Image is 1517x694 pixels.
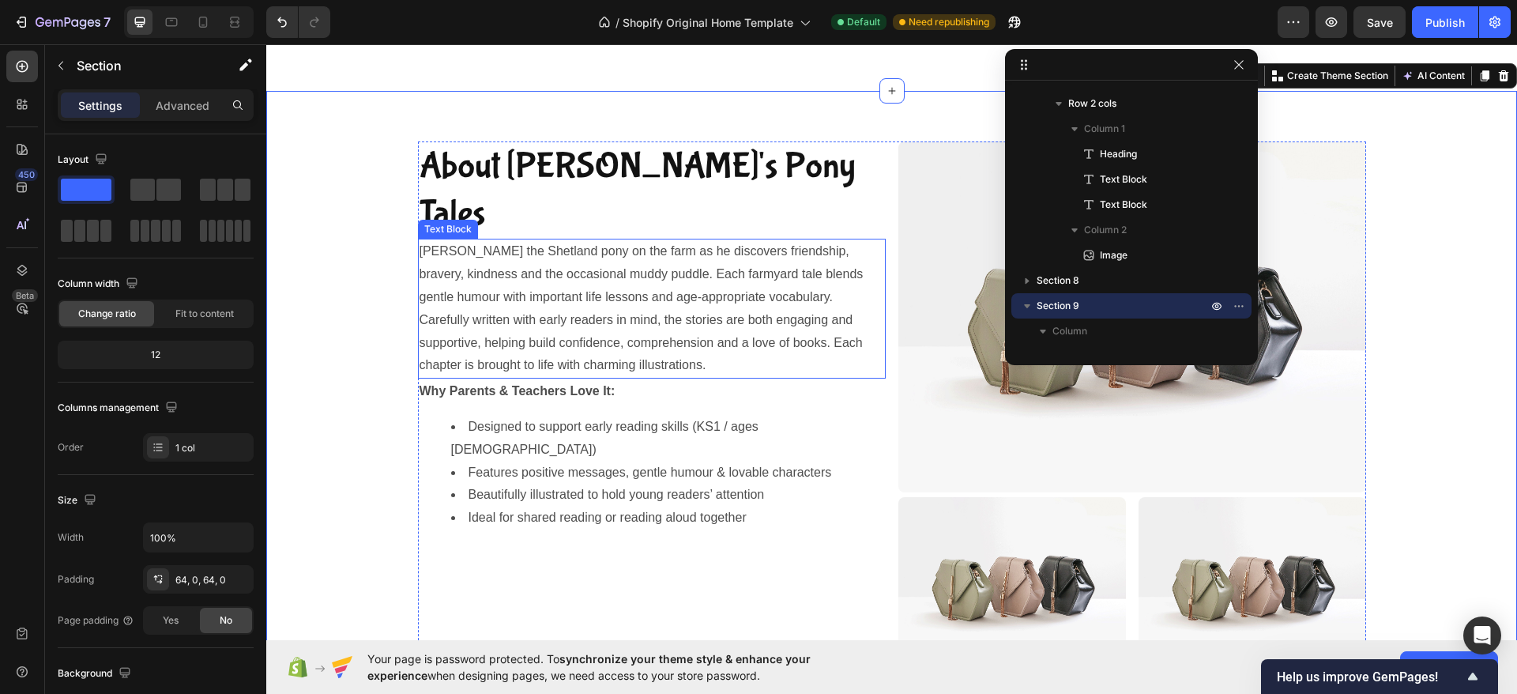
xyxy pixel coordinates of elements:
div: Publish [1425,14,1465,31]
span: Column [1052,323,1087,339]
div: Padding [58,572,94,587]
div: Section 9 [943,25,992,39]
span: Text Block [1100,197,1147,213]
div: Width [58,530,84,545]
span: Section 8 [1037,273,1079,289]
div: 64, 0, 64, 0 [175,573,250,587]
span: Section 9 [1037,298,1079,314]
span: Change ratio [78,307,136,321]
span: Text Block [1100,172,1147,187]
div: Page padding [58,613,134,628]
button: Save [1353,6,1406,38]
div: Size [58,490,100,511]
button: Show survey - Help us improve GemPages! [1277,667,1482,686]
div: Background [58,663,134,685]
span: Column 2 [1084,222,1127,238]
button: AI Content [1132,22,1202,41]
div: 450 [15,168,38,181]
p: Advanced [156,97,209,114]
p: Create Theme Section [1021,25,1122,39]
span: Row 2 cols [1068,96,1116,111]
div: Beta [12,289,38,302]
span: / [615,14,619,31]
span: Heading [1100,146,1137,162]
div: 1 col [175,441,250,455]
span: No [220,613,232,628]
img: image_demo.jpg [872,453,1100,624]
span: Need republishing [909,15,989,29]
img: image_demo.jpg [632,453,860,624]
span: synchronize your theme style & enhance your experience [367,652,811,682]
span: Shopify Original Home Template [623,14,793,31]
button: 7 [6,6,118,38]
div: Order [58,440,84,454]
span: Column 1 [1084,121,1125,137]
p: 7 [104,13,111,32]
button: Publish [1412,6,1478,38]
div: Column width [58,273,141,295]
div: 12 [61,344,250,366]
input: Auto [144,523,253,552]
span: Image [1100,247,1127,263]
span: Your page is password protected. To when designing pages, we need access to your store password. [367,651,872,684]
span: Fit to content [175,307,234,321]
span: Help us improve GemPages! [1277,669,1463,685]
div: Undo/Redo [266,6,330,38]
div: Open Intercom Messenger [1463,617,1501,654]
iframe: Design area [266,44,1517,640]
button: Allow access [1400,651,1498,683]
p: Section [77,56,206,75]
span: Yes [163,613,179,628]
div: Columns management [58,398,181,419]
img: image_demo.jpg [632,97,1100,448]
p: Settings [78,97,122,114]
span: Save [1367,16,1393,29]
span: Default [847,15,880,29]
div: Layout [58,149,111,171]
